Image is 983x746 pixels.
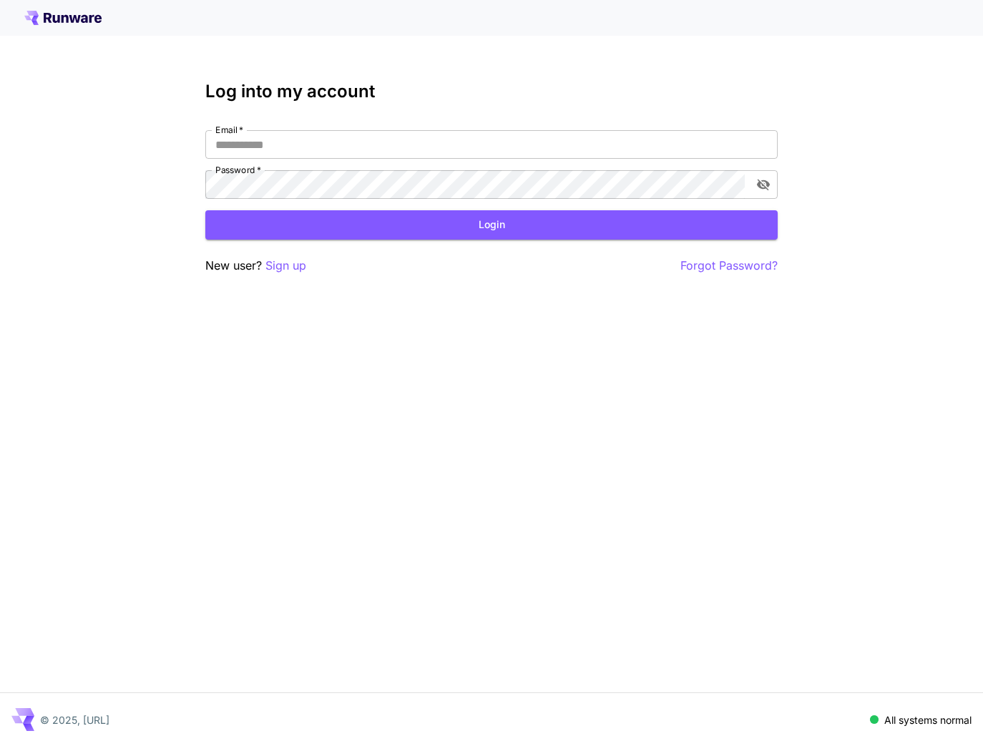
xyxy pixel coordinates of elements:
[205,82,778,102] h3: Log into my account
[680,257,778,275] button: Forgot Password?
[265,257,306,275] button: Sign up
[205,210,778,240] button: Login
[884,712,972,727] p: All systems normal
[750,172,776,197] button: toggle password visibility
[205,257,306,275] p: New user?
[215,124,243,136] label: Email
[40,712,109,727] p: © 2025, [URL]
[215,164,261,176] label: Password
